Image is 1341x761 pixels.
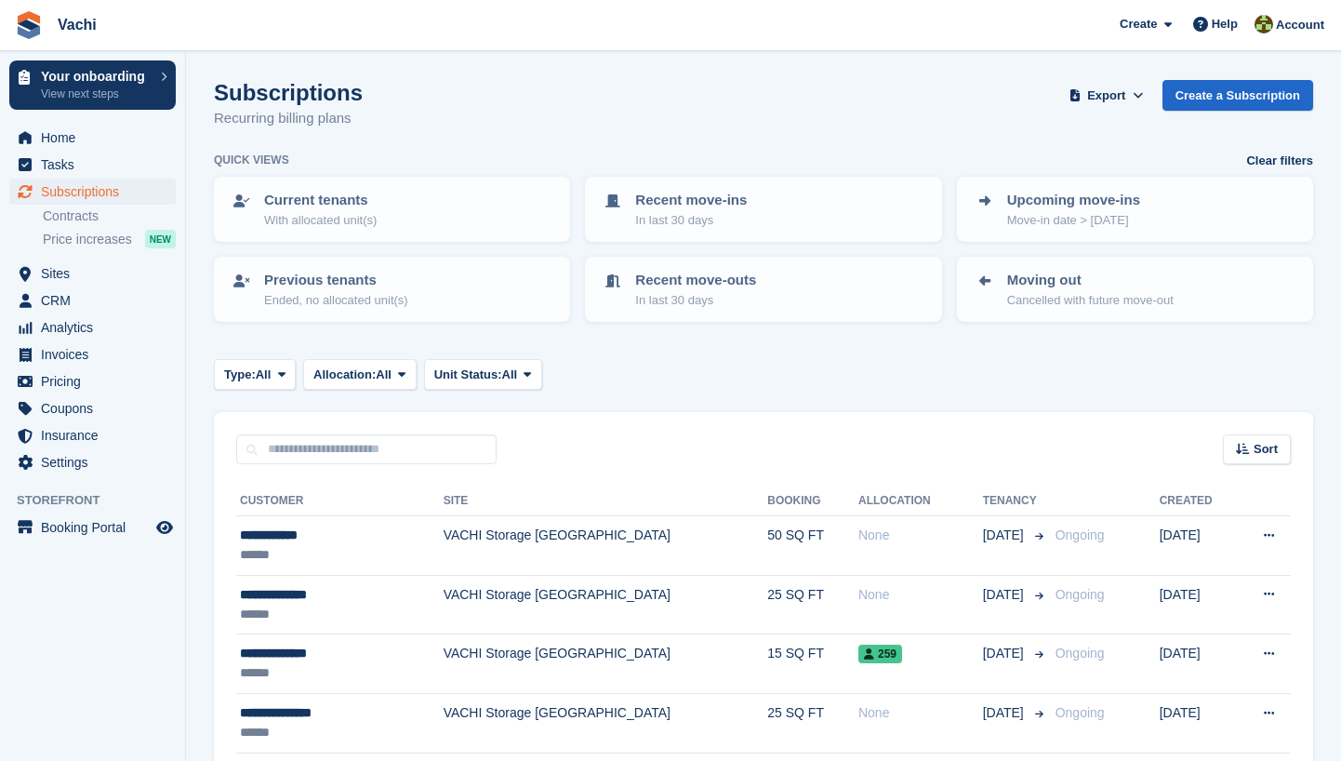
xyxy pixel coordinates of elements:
[313,366,376,384] span: Allocation:
[9,314,176,340] a: menu
[41,314,153,340] span: Analytics
[1056,705,1105,720] span: Ongoing
[635,211,747,230] p: In last 30 days
[264,190,377,211] p: Current tenants
[9,368,176,394] a: menu
[1120,15,1157,33] span: Create
[41,86,152,102] p: View next steps
[264,291,408,310] p: Ended, no allocated unit(s)
[376,366,392,384] span: All
[587,179,939,240] a: Recent move-ins In last 30 days
[767,516,858,576] td: 50 SQ FT
[587,259,939,320] a: Recent move-outs In last 30 days
[264,270,408,291] p: Previous tenants
[264,211,377,230] p: With allocated unit(s)
[41,341,153,367] span: Invoices
[1007,291,1174,310] p: Cancelled with future move-out
[214,108,363,129] p: Recurring billing plans
[236,487,444,516] th: Customer
[9,422,176,448] a: menu
[9,125,176,151] a: menu
[1056,646,1105,661] span: Ongoing
[214,80,363,105] h1: Subscriptions
[1246,152,1313,170] a: Clear filters
[1007,190,1140,211] p: Upcoming move-ins
[444,634,768,694] td: VACHI Storage [GEOGRAPHIC_DATA]
[15,11,43,39] img: stora-icon-8386f47178a22dfd0bd8f6a31ec36ba5ce8667c1dd55bd0f319d3a0aa187defe.svg
[145,230,176,248] div: NEW
[216,259,568,320] a: Previous tenants Ended, no allocated unit(s)
[41,422,153,448] span: Insurance
[41,395,153,421] span: Coupons
[1212,15,1238,33] span: Help
[1160,575,1236,634] td: [DATE]
[424,359,542,390] button: Unit Status: All
[858,703,983,723] div: None
[983,487,1048,516] th: Tenancy
[767,487,858,516] th: Booking
[43,229,176,249] a: Price increases NEW
[9,287,176,314] a: menu
[214,152,289,168] h6: Quick views
[41,514,153,541] span: Booking Portal
[9,514,176,541] a: menu
[1254,440,1278,459] span: Sort
[9,449,176,475] a: menu
[1276,16,1324,34] span: Account
[9,341,176,367] a: menu
[41,260,153,287] span: Sites
[214,359,296,390] button: Type: All
[1007,211,1140,230] p: Move-in date > [DATE]
[434,366,502,384] span: Unit Status:
[256,366,272,384] span: All
[767,575,858,634] td: 25 SQ FT
[858,526,983,545] div: None
[1160,487,1236,516] th: Created
[635,190,747,211] p: Recent move-ins
[444,575,768,634] td: VACHI Storage [GEOGRAPHIC_DATA]
[858,645,902,663] span: 259
[41,70,152,83] p: Your onboarding
[983,526,1028,545] span: [DATE]
[858,487,983,516] th: Allocation
[959,179,1311,240] a: Upcoming move-ins Move-in date > [DATE]
[41,152,153,178] span: Tasks
[43,207,176,225] a: Contracts
[1160,693,1236,753] td: [DATE]
[9,260,176,287] a: menu
[9,152,176,178] a: menu
[983,703,1028,723] span: [DATE]
[216,179,568,240] a: Current tenants With allocated unit(s)
[9,395,176,421] a: menu
[444,516,768,576] td: VACHI Storage [GEOGRAPHIC_DATA]
[41,125,153,151] span: Home
[9,179,176,205] a: menu
[444,693,768,753] td: VACHI Storage [GEOGRAPHIC_DATA]
[959,259,1311,320] a: Moving out Cancelled with future move-out
[983,585,1028,605] span: [DATE]
[1255,15,1273,33] img: Anete Gre
[502,366,518,384] span: All
[1066,80,1148,111] button: Export
[1087,87,1125,105] span: Export
[9,60,176,110] a: Your onboarding View next steps
[1162,80,1313,111] a: Create a Subscription
[41,449,153,475] span: Settings
[858,585,983,605] div: None
[43,231,132,248] span: Price increases
[767,693,858,753] td: 25 SQ FT
[635,291,756,310] p: In last 30 days
[1160,634,1236,694] td: [DATE]
[41,179,153,205] span: Subscriptions
[17,491,185,510] span: Storefront
[41,368,153,394] span: Pricing
[1056,527,1105,542] span: Ongoing
[635,270,756,291] p: Recent move-outs
[153,516,176,539] a: Preview store
[767,634,858,694] td: 15 SQ FT
[1160,516,1236,576] td: [DATE]
[1007,270,1174,291] p: Moving out
[444,487,768,516] th: Site
[41,287,153,314] span: CRM
[983,644,1028,663] span: [DATE]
